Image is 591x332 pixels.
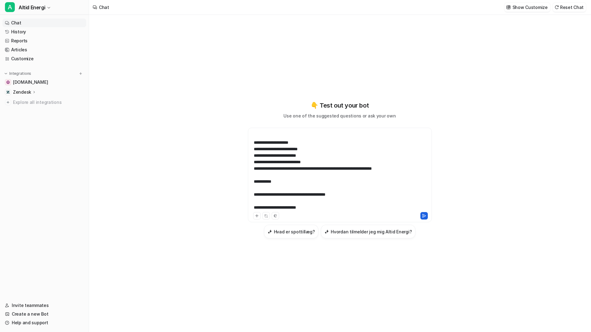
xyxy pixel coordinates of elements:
[506,5,511,10] img: customize
[2,54,86,63] a: Customize
[6,80,10,84] img: altidenergi.dk
[283,113,396,119] p: Use one of the suggested questions or ask your own
[13,79,48,85] span: [DOMAIN_NAME]
[6,90,10,94] img: Zendesk
[2,45,86,54] a: Articles
[2,78,86,87] a: altidenergi.dk[DOMAIN_NAME]
[2,70,33,77] button: Integrations
[331,228,412,235] h3: Hvordan tilmelder jeg mig Altid Energi?
[2,301,86,310] a: Invite teammates
[264,225,319,238] button: Hvad er spottillæg?Hvad er spottillæg?
[19,3,45,12] span: Altid Energi
[2,310,86,318] a: Create a new Bot
[512,4,548,11] p: Show Customize
[325,229,329,234] img: Hvordan tilmelder jeg mig Altid Energi?
[2,318,86,327] a: Help and support
[311,101,369,110] p: 👇 Test out your bot
[2,36,86,45] a: Reports
[268,229,272,234] img: Hvad er spottillæg?
[555,5,559,10] img: reset
[321,225,415,238] button: Hvordan tilmelder jeg mig Altid Energi?Hvordan tilmelder jeg mig Altid Energi?
[2,98,86,107] a: Explore all integrations
[5,99,11,105] img: explore all integrations
[5,2,15,12] span: A
[9,71,31,76] p: Integrations
[274,228,315,235] h3: Hvad er spottillæg?
[553,3,586,12] button: Reset Chat
[79,71,83,76] img: menu_add.svg
[2,19,86,27] a: Chat
[13,89,31,95] p: Zendesk
[4,71,8,76] img: expand menu
[504,3,550,12] button: Show Customize
[13,97,84,107] span: Explore all integrations
[2,28,86,36] a: History
[99,4,109,11] div: Chat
